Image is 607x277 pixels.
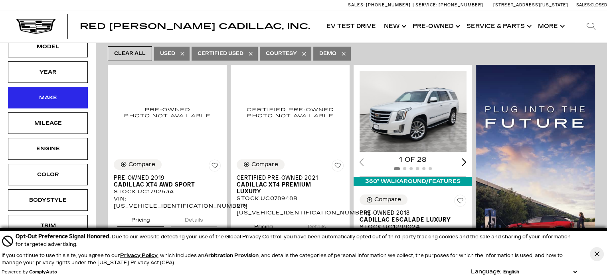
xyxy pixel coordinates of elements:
a: Service: [PHONE_NUMBER] [413,3,485,7]
button: Compare Vehicle [114,159,162,170]
div: Language: [471,269,501,275]
button: Save Vehicle [454,194,466,210]
div: Stock : UC129902A [360,223,467,230]
div: YearYear [8,61,88,83]
span: Sales: [348,2,365,8]
a: Pre-Owned 2018Cadillac Escalade Luxury [360,210,467,223]
span: Closed [591,2,607,8]
div: Color [28,170,68,179]
div: Compare [374,196,401,203]
div: Mileage [28,119,68,128]
strong: Arbitration Provision [204,253,259,258]
a: Pre-Owned [409,10,463,42]
span: Certified Pre-Owned 2021 [237,175,338,181]
button: More [534,10,567,42]
span: Cadillac XT4 Premium Luxury [237,181,338,195]
button: Close Button [590,247,604,261]
div: Next slide [462,158,467,166]
button: details tab [294,216,340,234]
img: 2018 Cadillac Escalade Luxury 1 [360,71,468,152]
div: Year [28,68,68,77]
a: Sales: [PHONE_NUMBER] [348,3,413,7]
div: Trim [28,221,68,230]
p: If you continue to use this site, you agree to our , which includes an , and details the categori... [2,253,563,265]
span: Sales: [576,2,591,8]
div: Stock : UC179253A [114,188,221,195]
button: Save Vehicle [209,159,221,175]
a: Pre-Owned 2019Cadillac XT4 AWD Sport [114,175,221,188]
span: [PHONE_NUMBER] [366,2,411,8]
a: Certified Pre-Owned 2021Cadillac XT4 Premium Luxury [237,175,344,195]
div: VIN: [US_VEHICLE_IDENTIFICATION_NUMBER] [237,202,344,216]
div: 360° WalkAround/Features [354,177,473,186]
div: Compare [129,161,155,168]
div: Stock : UC078948B [237,195,344,202]
a: ComplyAuto [29,270,57,275]
a: Privacy Policy [120,253,158,258]
span: Clear All [114,49,146,59]
a: [STREET_ADDRESS][US_STATE] [493,2,568,8]
span: Courtesy [266,49,297,59]
span: Certified Used [198,49,243,59]
span: Used [160,49,175,59]
a: New [380,10,409,42]
div: Model [28,42,68,51]
img: 2021 Cadillac XT4 Premium Luxury [237,71,344,153]
span: Pre-Owned 2018 [360,210,461,216]
div: BodystyleBodystyle [8,189,88,211]
span: [PHONE_NUMBER] [439,2,483,8]
div: EngineEngine [8,138,88,159]
button: details tab [171,210,217,227]
img: 2019 Cadillac XT4 AWD Sport [114,71,221,153]
a: Red [PERSON_NAME] Cadillac, Inc. [80,22,310,30]
div: MakeMake [8,87,88,108]
span: Service: [415,2,437,8]
span: Cadillac Escalade Luxury [360,216,461,223]
button: pricing tab [117,210,164,227]
div: Due to our website detecting your use of the Global Privacy Control, you have been automatically ... [16,232,579,248]
button: Compare Vehicle [237,159,285,170]
span: Pre-Owned 2019 [114,175,215,181]
span: Opt-Out Preference Signal Honored . [16,233,112,240]
button: Compare Vehicle [360,194,407,205]
img: Cadillac Dark Logo with Cadillac White Text [16,19,56,34]
a: EV Test Drive [322,10,380,42]
span: Red [PERSON_NAME] Cadillac, Inc. [80,22,310,31]
div: TrimTrim [8,215,88,236]
span: Demo [319,49,336,59]
button: Save Vehicle [332,159,344,175]
span: Cadillac XT4 AWD Sport [114,181,215,188]
div: Make [28,93,68,102]
div: Powered by [2,270,57,275]
div: 1 of 28 [360,155,467,164]
div: 1 / 2 [360,71,468,152]
div: Bodystyle [28,196,68,204]
button: pricing tab [240,216,287,234]
div: MileageMileage [8,112,88,134]
div: VIN: [US_VEHICLE_IDENTIFICATION_NUMBER] [114,195,221,210]
a: Service & Parts [463,10,534,42]
div: ModelModel [8,36,88,57]
div: Engine [28,144,68,153]
div: ColorColor [8,164,88,185]
div: Compare [251,161,278,168]
select: Language Select [501,268,579,275]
